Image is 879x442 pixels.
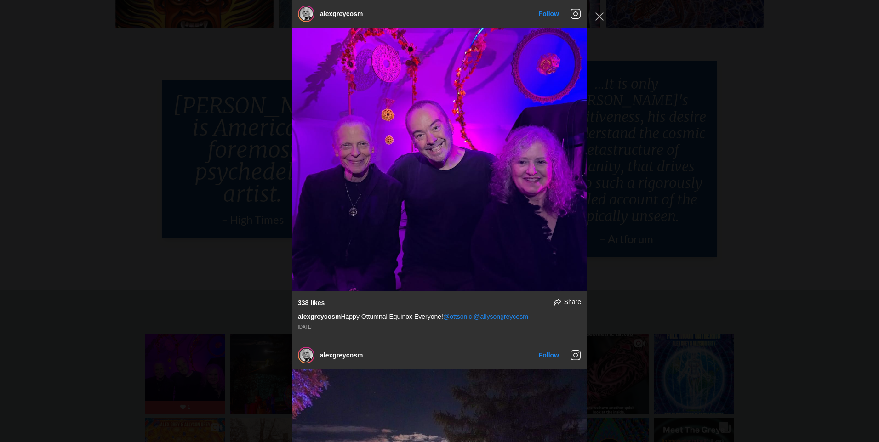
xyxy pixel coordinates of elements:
[592,9,607,24] button: Close Instagram Feed Popup
[300,349,313,362] img: alexgreycosm
[298,299,325,307] div: 338 likes
[474,313,528,320] a: @allysongreycosm
[539,10,559,17] a: Follow
[300,7,313,20] img: alexgreycosm
[298,324,581,330] div: [DATE]
[298,312,581,321] div: Happy Ottumnal Equinox Everyone!
[298,313,341,320] a: alexgreycosm
[320,351,363,359] a: alexgreycosm
[443,313,472,320] a: @ottsonic
[320,10,363,17] a: alexgreycosm
[539,351,559,359] a: Follow
[564,298,581,306] span: Share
